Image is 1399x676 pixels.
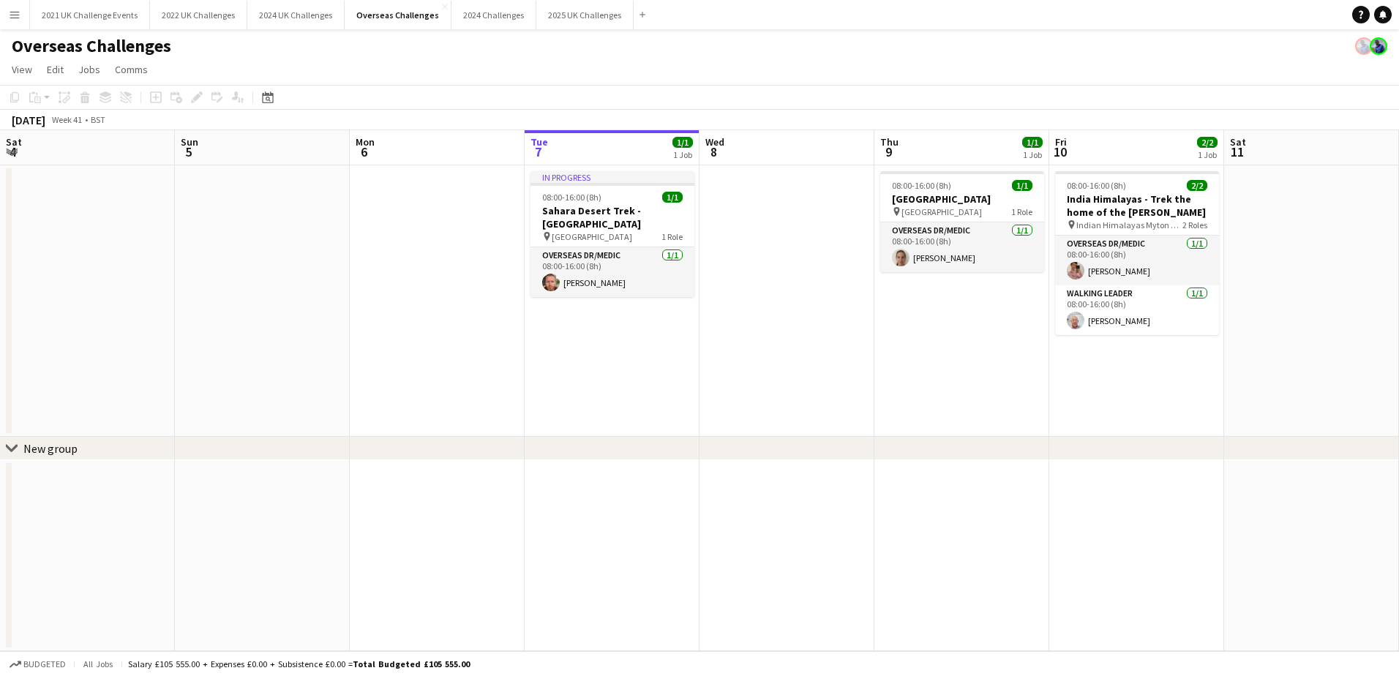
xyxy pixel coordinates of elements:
[1011,206,1032,217] span: 1 Role
[542,192,601,203] span: 08:00-16:00 (8h)
[1197,137,1218,148] span: 2/2
[892,180,951,191] span: 08:00-16:00 (8h)
[880,135,899,149] span: Thu
[880,171,1044,272] app-job-card: 08:00-16:00 (8h)1/1[GEOGRAPHIC_DATA] [GEOGRAPHIC_DATA]1 RoleOverseas Dr/Medic1/108:00-16:00 (8h)[...
[72,60,106,79] a: Jobs
[1067,180,1126,191] span: 08:00-16:00 (8h)
[91,114,105,125] div: BST
[47,63,64,76] span: Edit
[1055,285,1219,335] app-card-role: Walking Leader1/108:00-16:00 (8h)[PERSON_NAME]
[12,113,45,127] div: [DATE]
[181,135,198,149] span: Sun
[1053,143,1067,160] span: 10
[23,441,78,456] div: New group
[128,658,470,669] div: Salary £105 555.00 + Expenses £0.00 + Subsistence £0.00 =
[705,135,724,149] span: Wed
[552,231,632,242] span: [GEOGRAPHIC_DATA]
[41,60,70,79] a: Edit
[115,63,148,76] span: Comms
[530,171,694,183] div: In progress
[662,192,683,203] span: 1/1
[78,63,100,76] span: Jobs
[880,222,1044,272] app-card-role: Overseas Dr/Medic1/108:00-16:00 (8h)[PERSON_NAME]
[12,63,32,76] span: View
[80,658,116,669] span: All jobs
[1182,219,1207,230] span: 2 Roles
[673,149,692,160] div: 1 Job
[1355,37,1373,55] app-user-avatar: Andy Baker
[703,143,724,160] span: 8
[356,135,375,149] span: Mon
[353,143,375,160] span: 6
[247,1,345,29] button: 2024 UK Challenges
[901,206,982,217] span: [GEOGRAPHIC_DATA]
[1187,180,1207,191] span: 2/2
[1370,37,1387,55] app-user-avatar: Andy Baker
[1022,137,1043,148] span: 1/1
[1198,149,1217,160] div: 1 Job
[672,137,693,148] span: 1/1
[530,135,548,149] span: Tue
[880,192,1044,206] h3: [GEOGRAPHIC_DATA]
[23,659,66,669] span: Budgeted
[530,171,694,297] app-job-card: In progress08:00-16:00 (8h)1/1Sahara Desert Trek - [GEOGRAPHIC_DATA] [GEOGRAPHIC_DATA]1 RoleOvers...
[48,114,85,125] span: Week 41
[179,143,198,160] span: 5
[1055,135,1067,149] span: Fri
[1023,149,1042,160] div: 1 Job
[1012,180,1032,191] span: 1/1
[150,1,247,29] button: 2022 UK Challenges
[30,1,150,29] button: 2021 UK Challenge Events
[6,60,38,79] a: View
[109,60,154,79] a: Comms
[345,1,451,29] button: Overseas Challenges
[6,135,22,149] span: Sat
[528,143,548,160] span: 7
[353,658,470,669] span: Total Budgeted £105 555.00
[1055,171,1219,335] app-job-card: 08:00-16:00 (8h)2/2India Himalayas - Trek the home of the [PERSON_NAME] Indian Himalayas Myton Ho...
[1076,219,1182,230] span: Indian Himalayas Myton Hospice
[4,143,22,160] span: 4
[12,35,171,57] h1: Overseas Challenges
[536,1,634,29] button: 2025 UK Challenges
[451,1,536,29] button: 2024 Challenges
[7,656,68,672] button: Budgeted
[878,143,899,160] span: 9
[1055,192,1219,219] h3: India Himalayas - Trek the home of the [PERSON_NAME]
[1230,135,1246,149] span: Sat
[530,247,694,297] app-card-role: Overseas Dr/Medic1/108:00-16:00 (8h)[PERSON_NAME]
[661,231,683,242] span: 1 Role
[530,204,694,230] h3: Sahara Desert Trek - [GEOGRAPHIC_DATA]
[1228,143,1246,160] span: 11
[1055,236,1219,285] app-card-role: Overseas Dr/Medic1/108:00-16:00 (8h)[PERSON_NAME]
